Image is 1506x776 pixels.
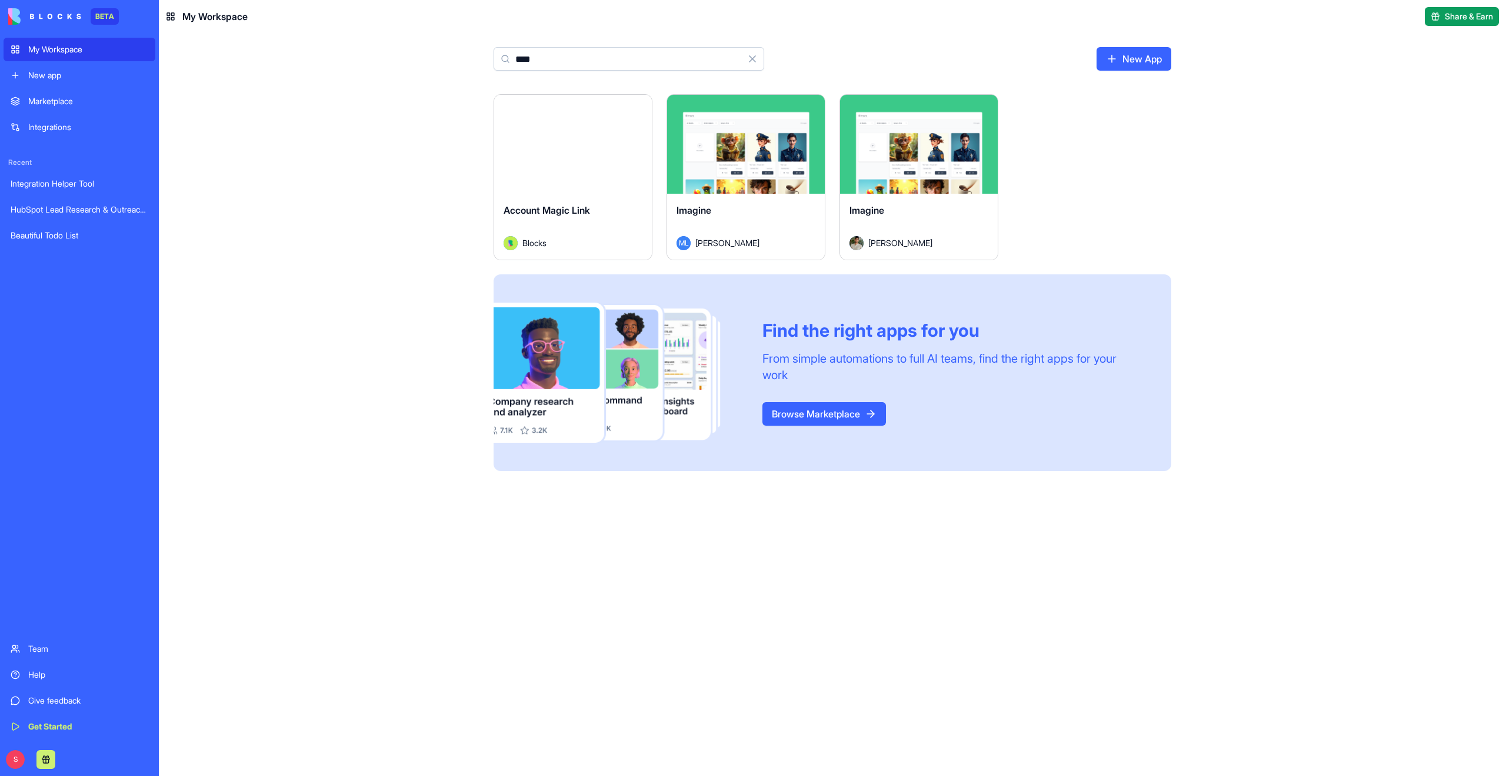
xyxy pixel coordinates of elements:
[4,89,155,113] a: Marketplace
[6,750,25,769] span: S
[28,669,148,681] div: Help
[4,224,155,247] a: Beautiful Todo List
[91,8,119,25] div: BETA
[1425,7,1499,26] button: Share & Earn
[1097,47,1171,71] a: New App
[4,64,155,87] a: New app
[4,715,155,738] a: Get Started
[504,236,518,250] img: Avatar
[11,230,148,241] div: Beautiful Todo List
[1445,11,1493,22] span: Share & Earn
[4,115,155,139] a: Integrations
[762,350,1143,383] div: From simple automations to full AI teams, find the right apps for your work
[182,9,248,24] span: My Workspace
[8,8,119,25] a: BETA
[28,95,148,107] div: Marketplace
[28,721,148,732] div: Get Started
[741,47,764,71] button: Clear
[839,94,998,260] a: ImagineAvatar[PERSON_NAME]
[849,236,864,250] img: Avatar
[28,643,148,655] div: Team
[4,637,155,661] a: Team
[849,204,884,216] span: Imagine
[28,121,148,133] div: Integrations
[11,204,148,215] div: HubSpot Lead Research & Outreach Engine
[695,237,759,249] span: [PERSON_NAME]
[762,402,886,426] a: Browse Marketplace
[868,237,932,249] span: [PERSON_NAME]
[11,178,148,190] div: Integration Helper Tool
[4,38,155,61] a: My Workspace
[28,44,148,55] div: My Workspace
[4,158,155,167] span: Recent
[28,695,148,707] div: Give feedback
[28,69,148,81] div: New app
[762,320,1143,341] div: Find the right apps for you
[522,237,547,249] span: Blocks
[8,8,81,25] img: logo
[4,689,155,712] a: Give feedback
[4,172,155,195] a: Integration Helper Tool
[677,204,711,216] span: Imagine
[504,204,590,216] span: Account Magic Link
[4,198,155,221] a: HubSpot Lead Research & Outreach Engine
[494,303,744,443] img: Frame_181_egmpey.png
[4,663,155,687] a: Help
[667,94,825,260] a: ImagineML[PERSON_NAME]
[494,94,652,260] a: Account Magic LinkAvatarBlocks
[677,236,691,250] span: ML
